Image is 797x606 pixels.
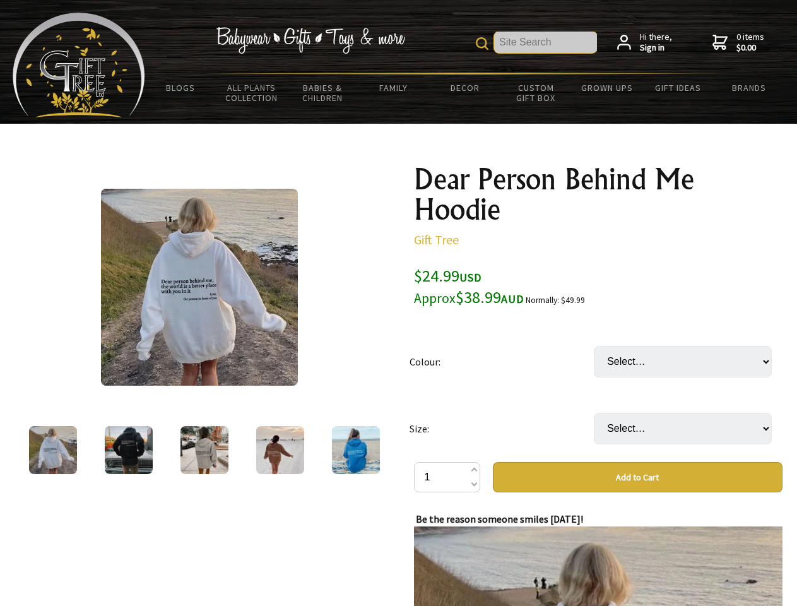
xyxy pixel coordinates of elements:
a: All Plants Collection [216,74,288,111]
a: Babies & Children [287,74,358,111]
a: Grown Ups [571,74,642,101]
img: Dear Person Behind Me Hoodie [180,426,228,474]
input: Site Search [494,32,597,53]
a: Custom Gift Box [500,74,572,111]
img: Dear Person Behind Me Hoodie [29,426,77,474]
a: Gift Ideas [642,74,714,101]
strong: $0.00 [736,42,764,54]
a: Decor [429,74,500,101]
span: $24.99 $38.99 [414,265,524,307]
td: Size: [410,395,594,462]
img: Babywear - Gifts - Toys & more [216,27,405,54]
button: Add to Cart [493,462,782,492]
small: Approx [414,290,456,307]
img: Dear Person Behind Me Hoodie [256,426,304,474]
td: Colour: [410,328,594,395]
img: Dear Person Behind Me Hoodie [332,426,380,474]
img: Dear Person Behind Me Hoodie [105,426,153,474]
span: USD [459,270,481,285]
span: AUD [501,292,524,306]
span: Hi there, [640,32,672,54]
h1: Dear Person Behind Me Hoodie [414,164,782,225]
a: Hi there,Sign in [617,32,672,54]
a: Family [358,74,430,101]
img: Dear Person Behind Me Hoodie [101,189,298,386]
a: 0 items$0.00 [712,32,764,54]
span: 0 items [736,31,764,54]
img: product search [476,37,488,50]
a: Gift Tree [414,232,459,247]
img: Babyware - Gifts - Toys and more... [13,13,145,117]
a: BLOGS [145,74,216,101]
small: Normally: $49.99 [526,295,585,306]
strong: Sign in [640,42,672,54]
a: Brands [714,74,785,101]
